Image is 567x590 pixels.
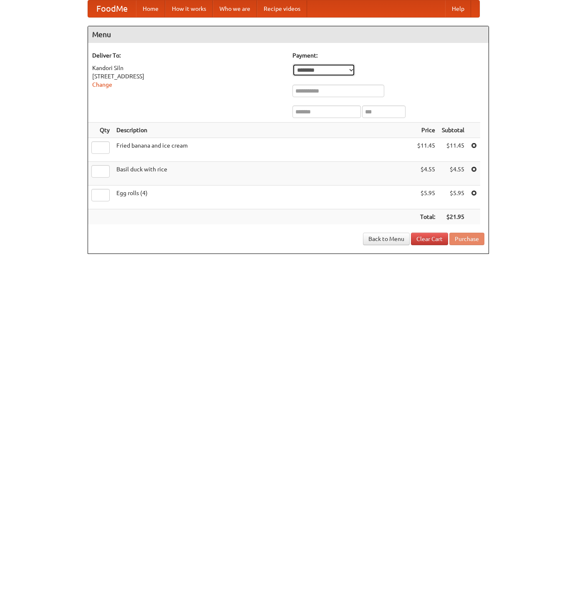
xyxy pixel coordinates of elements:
td: Fried banana and ice cream [113,138,414,162]
td: $4.55 [438,162,468,186]
td: $11.45 [414,138,438,162]
h5: Payment: [292,51,484,60]
td: $5.95 [414,186,438,209]
td: $5.95 [438,186,468,209]
a: Change [92,81,112,88]
td: $4.55 [414,162,438,186]
h5: Deliver To: [92,51,284,60]
a: Help [445,0,471,17]
a: Home [136,0,165,17]
th: $21.95 [438,209,468,225]
th: Price [414,123,438,138]
div: [STREET_ADDRESS] [92,72,284,80]
th: Qty [88,123,113,138]
th: Total: [414,209,438,225]
a: How it works [165,0,213,17]
td: $11.45 [438,138,468,162]
th: Subtotal [438,123,468,138]
td: Basil duck with rice [113,162,414,186]
a: Who we are [213,0,257,17]
a: Back to Menu [363,233,410,245]
button: Purchase [449,233,484,245]
a: Clear Cart [411,233,448,245]
th: Description [113,123,414,138]
div: Kandori Siln [92,64,284,72]
h4: Menu [88,26,489,43]
td: Egg rolls (4) [113,186,414,209]
a: FoodMe [88,0,136,17]
a: Recipe videos [257,0,307,17]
